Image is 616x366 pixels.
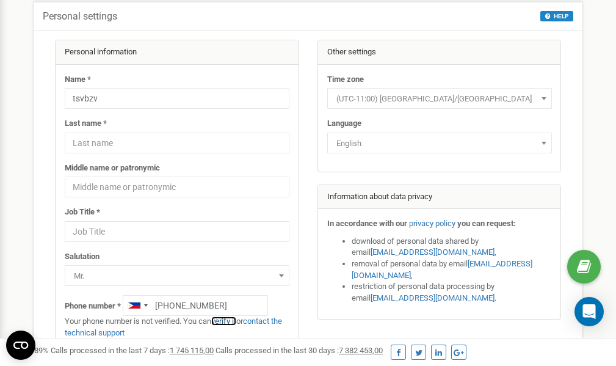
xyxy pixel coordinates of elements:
[6,331,35,360] button: Open CMP widget
[327,88,552,109] span: (UTC-11:00) Pacific/Midway
[69,268,285,285] span: Mr.
[65,221,289,242] input: Job Title
[339,346,383,355] u: 7 382 453,00
[65,133,289,153] input: Last name
[457,219,516,228] strong: you can request:
[352,281,552,304] li: restriction of personal data processing by email .
[65,301,121,312] label: Phone number *
[371,293,495,302] a: [EMAIL_ADDRESS][DOMAIN_NAME]
[56,40,299,65] div: Personal information
[65,265,289,286] span: Mr.
[327,133,552,153] span: English
[352,258,552,281] li: removal of personal data by email ,
[123,295,268,316] input: +1-800-555-55-55
[318,40,561,65] div: Other settings
[409,219,455,228] a: privacy policy
[574,297,604,326] div: Open Intercom Messenger
[211,317,236,326] a: verify it
[352,259,532,280] a: [EMAIL_ADDRESS][DOMAIN_NAME]
[43,11,117,22] h5: Personal settings
[371,247,495,257] a: [EMAIL_ADDRESS][DOMAIN_NAME]
[65,163,160,174] label: Middle name or patronymic
[65,317,282,337] a: contact the technical support
[65,316,289,339] p: Your phone number is not verified. You can or
[216,346,383,355] span: Calls processed in the last 30 days :
[332,90,548,108] span: (UTC-11:00) Pacific/Midway
[318,185,561,210] div: Information about data privacy
[65,251,100,263] label: Salutation
[327,74,364,86] label: Time zone
[65,74,91,86] label: Name *
[65,177,289,197] input: Middle name or patronymic
[65,88,289,109] input: Name
[327,219,407,228] strong: In accordance with our
[352,236,552,258] li: download of personal data shared by email ,
[540,11,573,21] button: HELP
[123,296,151,315] div: Telephone country code
[332,135,548,152] span: English
[170,346,214,355] u: 1 745 115,00
[65,207,100,218] label: Job Title *
[65,118,107,130] label: Last name *
[327,118,361,130] label: Language
[51,346,214,355] span: Calls processed in the last 7 days :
